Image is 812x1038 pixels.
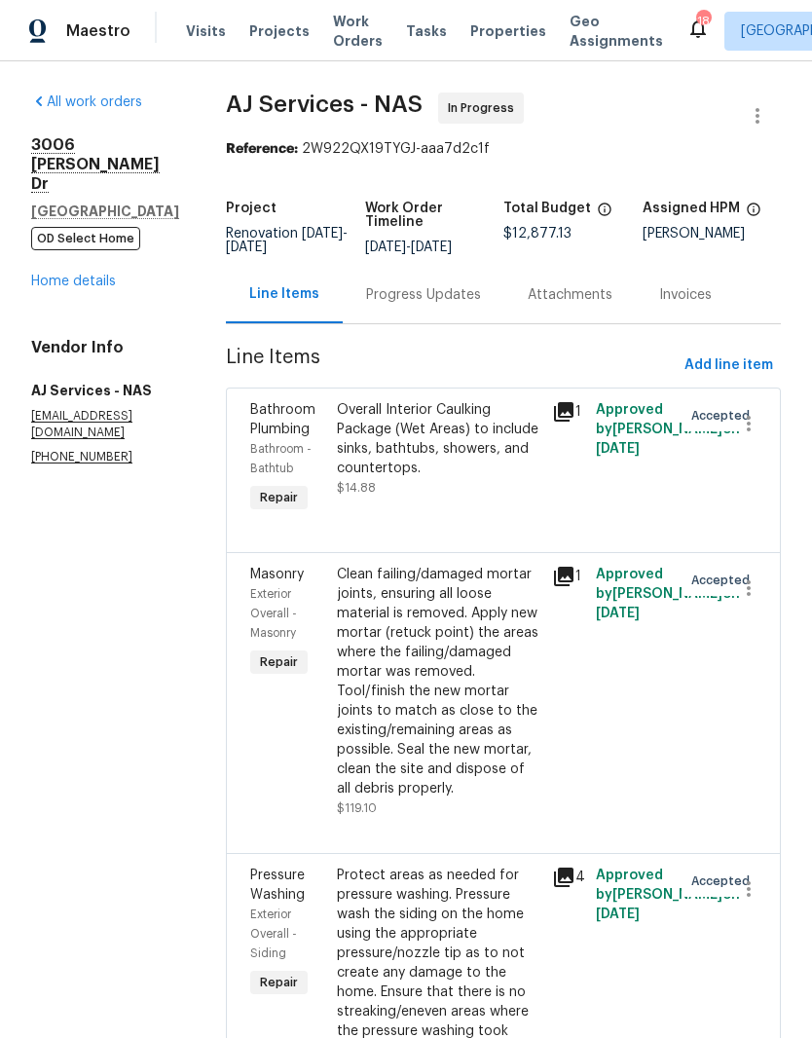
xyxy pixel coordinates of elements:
span: [DATE] [596,908,640,921]
span: Properties [470,21,546,41]
span: The total cost of line items that have been proposed by Opendoor. This sum includes line items th... [597,202,612,227]
h5: AJ Services - NAS [31,381,179,400]
div: 1 [552,400,583,424]
span: Work Orders [333,12,383,51]
a: All work orders [31,95,142,109]
span: [DATE] [411,241,452,254]
span: [DATE] [596,607,640,620]
span: [DATE] [302,227,343,241]
span: Repair [252,488,306,507]
div: 18 [696,12,710,31]
span: Pressure Washing [250,869,305,902]
span: Renovation [226,227,348,254]
span: Exterior Overall - Masonry [250,588,297,639]
button: Add line item [677,348,781,384]
span: Exterior Overall - Siding [250,908,297,959]
span: [DATE] [596,442,640,456]
div: Line Items [249,284,319,304]
span: Approved by [PERSON_NAME] on [596,869,740,921]
span: $119.10 [337,802,377,814]
div: 1 [552,565,583,588]
span: Add line item [684,353,773,378]
span: Accepted [691,406,757,426]
span: AJ Services - NAS [226,93,423,116]
div: 4 [552,866,583,889]
span: Accepted [691,871,757,891]
h5: Assigned HPM [643,202,740,215]
span: $14.88 [337,482,376,494]
span: Approved by [PERSON_NAME] on [596,568,740,620]
h5: Project [226,202,277,215]
span: In Progress [448,98,522,118]
div: Clean failing/damaged mortar joints, ensuring all loose material is removed. Apply new mortar (re... [337,565,541,798]
span: Maestro [66,21,130,41]
b: Reference: [226,142,298,156]
span: Repair [252,652,306,672]
span: Projects [249,21,310,41]
span: Bathroom Plumbing [250,403,315,436]
div: Attachments [528,285,612,305]
span: Visits [186,21,226,41]
span: OD Select Home [31,227,140,250]
h4: Vendor Info [31,338,179,357]
span: [DATE] [365,241,406,254]
span: Masonry [250,568,304,581]
div: Invoices [659,285,712,305]
h5: Work Order Timeline [365,202,504,229]
span: The hpm assigned to this work order. [746,202,761,227]
span: [DATE] [226,241,267,254]
div: [PERSON_NAME] [643,227,782,241]
a: Home details [31,275,116,288]
div: Overall Interior Caulking Package (Wet Areas) to include sinks, bathtubs, showers, and countertops. [337,400,541,478]
div: 2W922QX19TYGJ-aaa7d2c1f [226,139,781,159]
span: Accepted [691,571,757,590]
div: Progress Updates [366,285,481,305]
span: - [365,241,452,254]
span: $12,877.13 [503,227,572,241]
span: - [226,227,348,254]
span: Approved by [PERSON_NAME] on [596,403,740,456]
span: Line Items [226,348,677,384]
span: Tasks [406,24,447,38]
span: Geo Assignments [570,12,663,51]
span: Repair [252,973,306,992]
span: Bathroom - Bathtub [250,443,312,474]
h5: Total Budget [503,202,591,215]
